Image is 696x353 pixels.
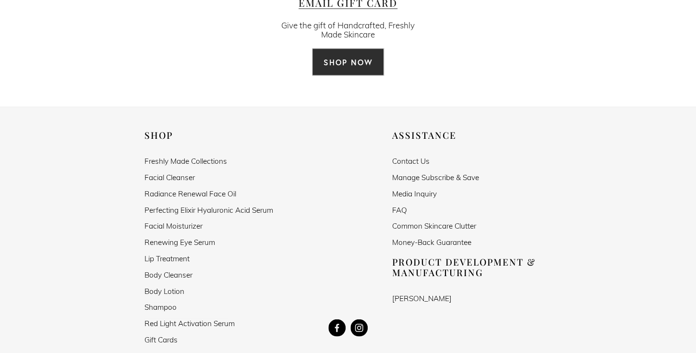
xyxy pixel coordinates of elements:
[144,173,195,182] a: Facial Cleanser
[144,303,177,311] a: Shampoo
[392,238,471,246] a: Money-Back Guarantee
[328,319,346,337] a: Kevin Lesser
[312,49,384,76] a: SHOP NOW
[144,190,236,198] a: Radiance Renewal Face Oil
[392,206,407,214] a: FAQ
[144,238,215,246] a: Renewing Eye Serum
[350,319,368,337] a: Instagram
[392,130,552,141] h2: Assistance
[144,130,304,141] h2: Shop
[144,222,203,230] a: Facial Moisturizer
[144,287,184,295] a: Body Lotion
[392,256,552,278] h2: Product Development & Manufacturing
[144,157,227,165] a: Freshly Made Collections
[144,206,273,214] a: Perfecting Elixir Hyaluronic Acid Serum
[144,271,192,279] a: Body Cleanser
[272,21,424,39] p: Give the gift of Handcrafted, Freshly Made Skincare
[392,157,429,165] a: Contact Us
[392,294,451,303] a: [PERSON_NAME]
[392,190,436,198] a: Media Inquiry
[144,255,190,263] a: Lip Treatment
[392,222,476,230] a: Common Skincare Clutter
[392,173,479,182] a: Manage Subscribe & Save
